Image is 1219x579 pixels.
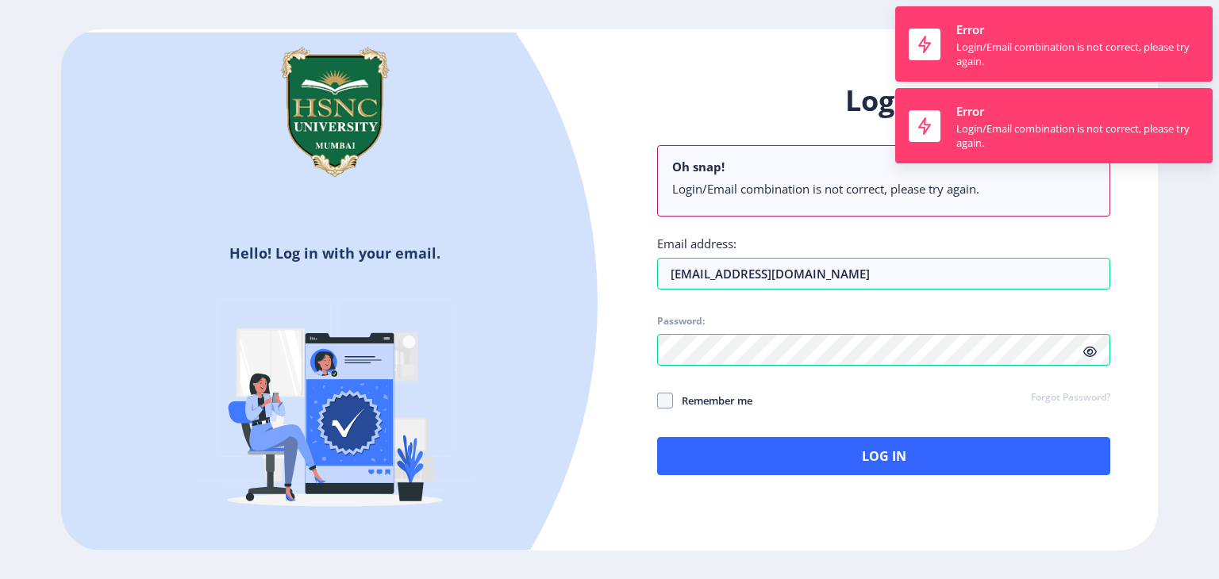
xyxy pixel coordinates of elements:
h5: Don't have an account? [73,546,598,572]
img: Verified-rafiki.svg [196,269,474,546]
div: Login/Email combination is not correct, please try again. [956,121,1199,150]
img: hsnc.png [256,33,414,191]
label: Password: [657,315,705,328]
li: Login/Email combination is not correct, please try again. [672,181,1095,197]
span: Error [956,103,984,119]
button: Log In [657,437,1110,475]
span: Error [956,21,984,37]
a: Register [401,547,473,571]
label: Email address: [657,236,736,251]
a: Forgot Password? [1031,391,1110,405]
input: Email address [657,258,1110,289]
div: Login/Email combination is not correct, please try again. [956,40,1199,68]
h1: Login [657,82,1110,120]
span: Remember me [673,391,752,410]
b: Oh snap! [672,159,725,174]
